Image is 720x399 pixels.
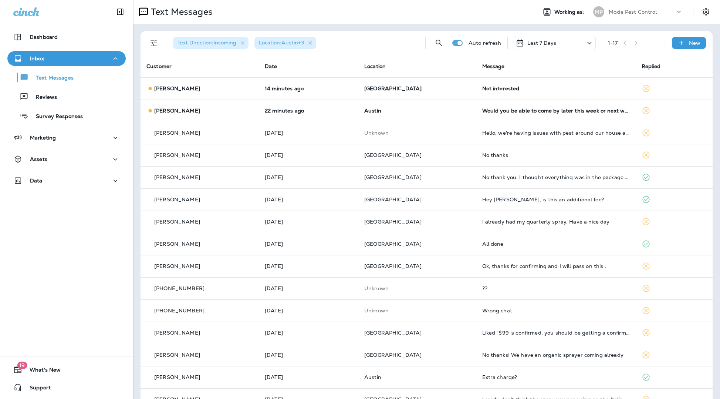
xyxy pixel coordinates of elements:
div: 1 - 17 [608,40,618,46]
span: [GEOGRAPHIC_DATA] [364,241,422,247]
span: [GEOGRAPHIC_DATA] [364,196,422,203]
button: Reviews [7,89,126,104]
p: Aug 16, 2025 08:51 AM [265,174,352,180]
p: Text Messages [148,6,213,17]
p: Assets [30,156,47,162]
p: [PERSON_NAME] [154,85,200,91]
p: Aug 13, 2025 01:05 PM [265,308,352,313]
p: Inbox [30,56,44,61]
p: [PERSON_NAME] [154,374,200,380]
p: [PERSON_NAME] [154,152,200,158]
span: [GEOGRAPHIC_DATA] [364,329,422,336]
button: Dashboard [7,30,126,44]
div: Hello, we're having issues with pest around our house and we need an as needed visit [482,130,630,136]
span: Austin [364,107,381,114]
p: Aug 13, 2025 10:16 AM [265,352,352,358]
p: Aug 13, 2025 02:47 PM [265,285,352,291]
span: Message [482,63,505,70]
span: 19 [17,362,27,369]
span: Text Direction : Incoming [178,39,236,46]
p: Aug 13, 2025 03:53 PM [265,241,352,247]
div: Location:Austin+3 [254,37,316,49]
div: No thank you. I thought everything was in the package I have because they had told it was for eve... [482,174,630,180]
button: Filters [146,36,161,50]
p: Aug 15, 2025 12:23 PM [265,197,352,202]
div: Ok, thanks for confirming and I will pass on this . [482,263,630,269]
div: Not interested [482,85,630,91]
p: Auto refresh [469,40,501,46]
div: No thanks [482,152,630,158]
button: Data [7,173,126,188]
p: [PERSON_NAME] [154,174,200,180]
p: Data [30,178,43,184]
div: Wrong chat [482,308,630,313]
span: [GEOGRAPHIC_DATA] [364,152,422,158]
p: Marketing [30,135,56,141]
span: Date [265,63,277,70]
span: [GEOGRAPHIC_DATA] [364,263,422,269]
span: Location [364,63,386,70]
div: All done [482,241,630,247]
div: Liked “$99 is confirmed, you should be getting a confirmation text shortly.” [482,330,630,336]
p: Aug 13, 2025 03:11 PM [265,263,352,269]
div: No thanks! We have an organic sprayer coming already [482,352,630,358]
p: This customer does not have a last location and the phone number they messaged is not assigned to... [364,285,470,291]
span: Austin [364,374,381,380]
p: Moxie Pest Control [609,9,657,15]
span: [GEOGRAPHIC_DATA] [364,218,422,225]
p: [PERSON_NAME] [154,219,200,225]
span: [GEOGRAPHIC_DATA] [364,352,422,358]
div: Extra charge? [482,374,630,380]
span: Support [22,385,51,393]
div: Would you be able to come by later this week or next week? [482,108,630,114]
p: Dashboard [30,34,58,40]
p: [PHONE_NUMBER] [154,308,204,313]
p: New [689,40,700,46]
button: Text Messages [7,70,126,85]
div: ?? [482,285,630,291]
button: Inbox [7,51,126,66]
p: [PERSON_NAME] [154,352,200,358]
p: Survey Responses [28,113,83,120]
button: Support [7,380,126,395]
p: Reviews [28,94,57,101]
p: Text Messages [29,75,74,82]
div: Hey Steven, is this an additional fee? [482,197,630,202]
button: Survey Responses [7,108,126,124]
button: Settings [699,5,713,19]
p: Aug 13, 2025 11:17 AM [265,330,352,336]
p: This customer does not have a last location and the phone number they messaged is not assigned to... [364,308,470,313]
div: MP [593,6,604,17]
p: [PERSON_NAME] [154,197,200,202]
p: Aug 13, 2025 10:07 AM [265,374,352,380]
p: [PERSON_NAME] [154,330,200,336]
p: Aug 16, 2025 06:26 PM [265,152,352,158]
p: [PERSON_NAME] [154,108,200,114]
div: I already had my quarterly spray. Have a nice day [482,219,630,225]
span: What's New [22,367,61,376]
p: Last 7 Days [527,40,557,46]
p: [PERSON_NAME] [154,130,200,136]
p: [PERSON_NAME] [154,241,200,247]
p: Aug 19, 2025 11:17 AM [265,85,352,91]
p: [PHONE_NUMBER] [154,285,204,291]
p: Aug 15, 2025 11:44 AM [265,219,352,225]
button: 19What's New [7,362,126,377]
div: Text Direction:Incoming [173,37,249,49]
p: This customer does not have a last location and the phone number they messaged is not assigned to... [364,130,470,136]
span: Location : Austin +3 [259,39,304,46]
button: Marketing [7,130,126,145]
span: [GEOGRAPHIC_DATA] [364,174,422,181]
span: Working as: [554,9,586,15]
p: Aug 17, 2025 09:16 PM [265,130,352,136]
span: Replied [642,63,661,70]
button: Collapse Sidebar [110,4,131,19]
p: [PERSON_NAME] [154,263,200,269]
p: Aug 19, 2025 11:09 AM [265,108,352,114]
button: Search Messages [432,36,446,50]
span: Customer [146,63,172,70]
button: Assets [7,152,126,167]
span: [GEOGRAPHIC_DATA] [364,85,422,92]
